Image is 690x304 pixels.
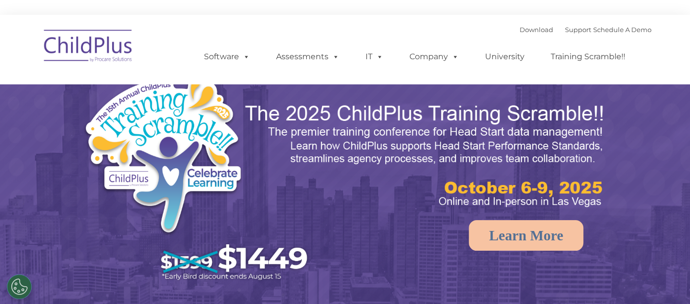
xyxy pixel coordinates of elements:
[356,47,393,67] a: IT
[39,23,138,72] img: ChildPlus by Procare Solutions
[520,26,651,34] font: |
[593,26,651,34] a: Schedule A Demo
[400,47,469,67] a: Company
[475,47,534,67] a: University
[541,47,635,67] a: Training Scramble!!
[7,274,32,299] button: Cookies Settings
[469,220,583,251] a: Learn More
[194,47,260,67] a: Software
[520,26,553,34] a: Download
[266,47,349,67] a: Assessments
[565,26,591,34] a: Support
